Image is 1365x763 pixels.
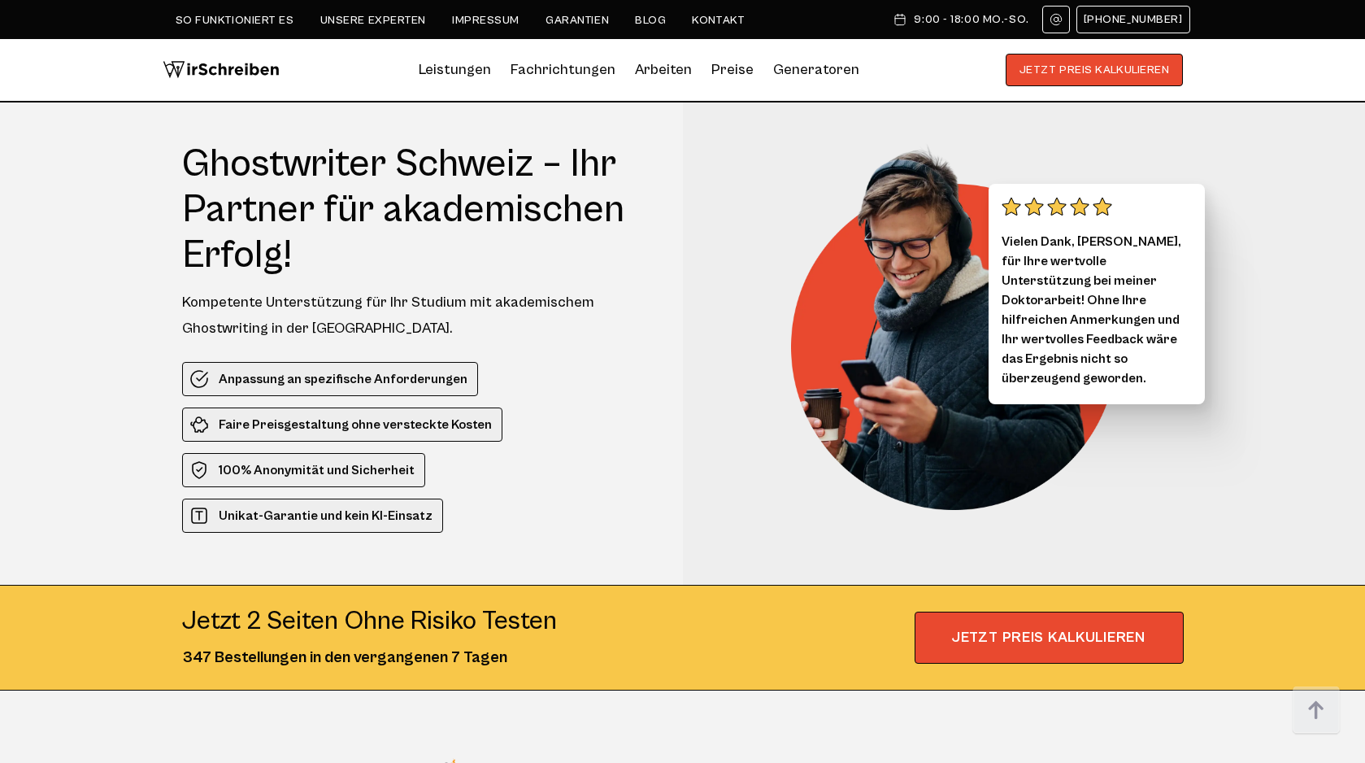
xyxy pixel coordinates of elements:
a: Arbeiten [635,57,692,83]
a: Blog [635,14,666,27]
a: Leistungen [419,57,491,83]
span: JETZT PREIS KALKULIEREN [915,612,1184,664]
img: Unikat-Garantie und kein KI-Einsatz [189,506,209,525]
a: Preise [711,61,754,78]
span: 9:00 - 18:00 Mo.-So. [914,13,1028,26]
div: Jetzt 2 seiten ohne risiko testen [182,605,557,638]
img: stars [1002,197,1112,216]
a: Impressum [452,14,519,27]
img: 100% Anonymität und Sicherheit [189,460,209,480]
span: [PHONE_NUMBER] [1084,13,1183,26]
img: logo wirschreiben [163,54,280,86]
a: Garantien [546,14,609,27]
a: Generatoren [773,57,859,83]
li: Unikat-Garantie und kein KI-Einsatz [182,499,443,533]
a: Kontakt [692,14,745,27]
img: button top [1292,687,1341,735]
img: Anpassung an spezifische Anforderungen [189,369,209,389]
a: Fachrichtungen [511,57,615,83]
li: Anpassung an spezifische Anforderungen [182,362,478,396]
h1: Ghostwriter Schweiz – Ihr Partner für akademischen Erfolg! [182,142,653,278]
img: Faire Preisgestaltung ohne versteckte Kosten [189,415,209,434]
li: Faire Preisgestaltung ohne versteckte Kosten [182,408,502,442]
div: 347 Bestellungen in den vergangenen 7 Tagen [182,646,557,670]
div: Vielen Dank, [PERSON_NAME], für Ihre wertvolle Unterstützung bei meiner Doktorarbeit! Ohne Ihre h... [989,184,1205,404]
img: Schedule [893,13,907,26]
a: [PHONE_NUMBER] [1076,6,1190,33]
img: Email [1050,13,1063,26]
button: JETZT PREIS KALKULIEREN [1006,54,1184,86]
a: So funktioniert es [176,14,294,27]
li: 100% Anonymität und Sicherheit [182,453,425,487]
div: Kompetente Unterstützung für Ihr Studium mit akademischem Ghostwriting in der [GEOGRAPHIC_DATA]. [182,290,653,342]
a: Unsere Experten [320,14,426,27]
img: Ghostwriter Schweiz – Ihr Partner für akademischen Erfolg! [791,142,1141,510]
